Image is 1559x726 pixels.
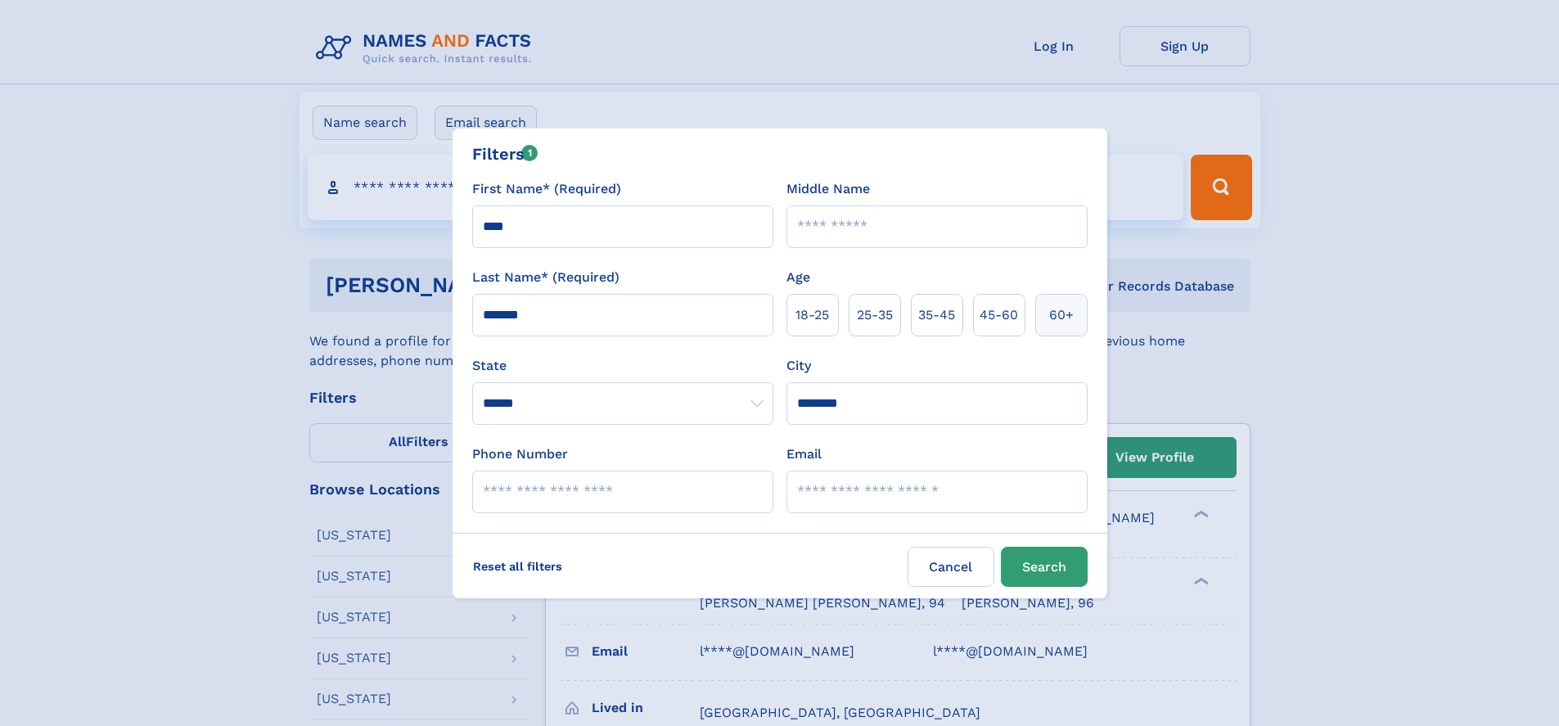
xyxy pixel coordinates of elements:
label: State [472,356,773,376]
button: Search [1001,547,1088,587]
span: 18‑25 [795,305,829,325]
label: Cancel [908,547,994,587]
label: Last Name* (Required) [472,268,620,287]
span: 25‑35 [857,305,893,325]
label: First Name* (Required) [472,179,621,199]
label: Age [786,268,810,287]
span: 35‑45 [918,305,955,325]
div: Filters [472,142,538,166]
label: Email [786,444,822,464]
span: 45‑60 [980,305,1018,325]
label: Phone Number [472,444,568,464]
label: Reset all filters [462,547,573,586]
span: 60+ [1049,305,1074,325]
label: Middle Name [786,179,870,199]
label: City [786,356,811,376]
